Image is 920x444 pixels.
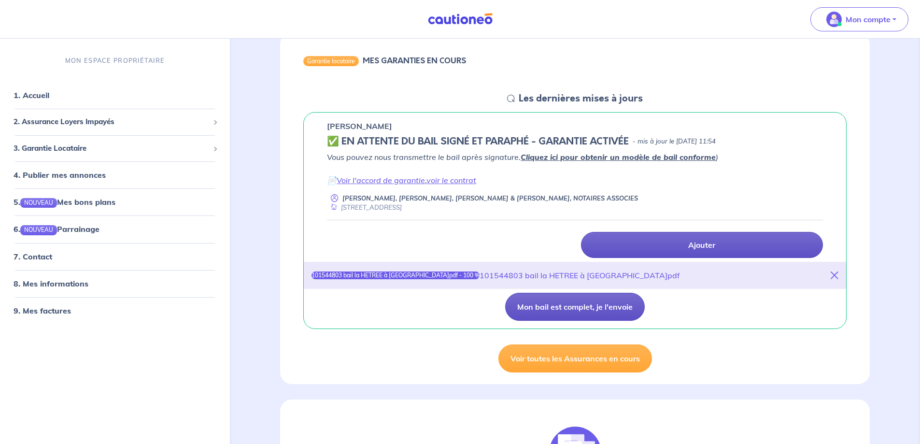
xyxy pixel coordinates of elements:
[327,136,629,147] h5: ✅️️️ EN ATTENTE DU BAIL SIGNÉ ET PARAPHÉ - GARANTIE ACTIVÉE
[303,56,359,66] div: Garantie locataire
[810,7,908,31] button: illu_account_valid_menu.svgMon compte
[327,120,392,132] p: [PERSON_NAME]
[505,293,645,321] button: Mon bail est complet, je l'envoie
[521,152,716,162] a: Cliquez ici pour obtenir un modèle de bail conforme
[4,139,226,158] div: 3. Garantie Locataire
[14,170,106,180] a: 4. Publier mes annonces
[4,192,226,212] div: 5.NOUVEAUMes bons plans
[342,194,638,203] p: [PERSON_NAME], [PERSON_NAME], [PERSON_NAME] & [PERSON_NAME], NOTAIRES ASSOCIES
[633,137,716,146] p: - mis à jour le [DATE] 11:54
[826,12,842,27] img: illu_account_valid_menu.svg
[4,86,226,105] div: 1. Accueil
[4,113,226,131] div: 2. Assurance Loyers Impayés
[688,240,715,250] p: Ajouter
[14,90,49,100] a: 1. Accueil
[4,219,226,239] div: 6.NOUVEAUParrainage
[14,197,115,207] a: 5.NOUVEAUMes bons plans
[363,56,466,65] h6: MES GARANTIES EN COURS
[480,270,680,281] div: 101544803 bail la HETREE à [GEOGRAPHIC_DATA]pdf
[14,143,209,154] span: 3. Garantie Locataire
[14,224,99,234] a: 6.NOUVEAUParrainage
[424,13,496,25] img: Cautioneo
[311,272,480,279] div: 101544803 bail la HETREE à [GEOGRAPHIC_DATA]pdf - 100 %
[327,136,823,147] div: state: CONTRACT-SIGNED, Context: IN-LANDLORD,IS-GL-CAUTION-IN-LANDLORD
[831,272,838,279] i: close-button-title
[14,116,209,128] span: 2. Assurance Loyers Impayés
[4,273,226,293] div: 8. Mes informations
[4,246,226,266] div: 7. Contact
[581,232,823,258] a: Ajouter
[14,251,52,261] a: 7. Contact
[4,301,226,320] div: 9. Mes factures
[65,56,165,65] p: MON ESPACE PROPRIÉTAIRE
[327,152,718,162] em: Vous pouvez nous transmettre le bail après signature. )
[519,93,643,104] h5: Les dernières mises à jours
[4,165,226,185] div: 4. Publier mes annonces
[846,14,891,25] p: Mon compte
[337,175,425,185] a: Voir l'accord de garantie
[498,344,652,372] a: Voir toutes les Assurances en cours
[426,175,476,185] a: voir le contrat
[327,175,476,185] em: 📄 ,
[327,203,402,212] div: [STREET_ADDRESS]
[14,305,71,315] a: 9. Mes factures
[14,278,88,288] a: 8. Mes informations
